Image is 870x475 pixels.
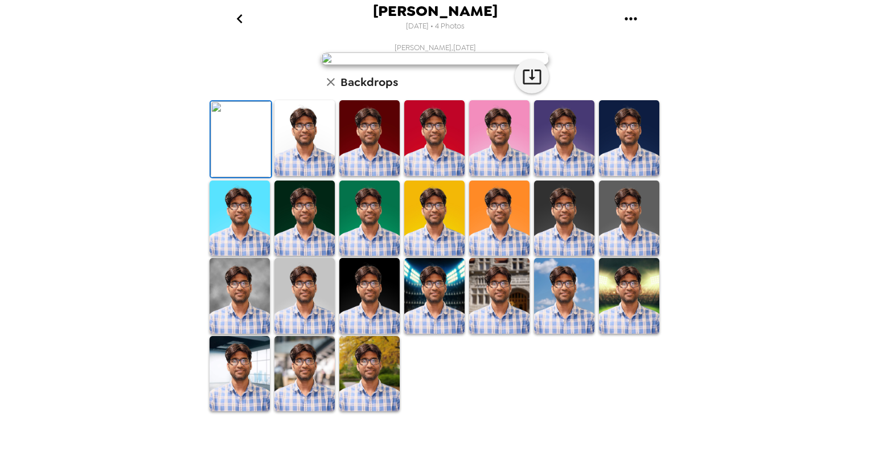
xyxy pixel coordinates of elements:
[340,73,398,91] h6: Backdrops
[395,43,476,52] span: [PERSON_NAME] , [DATE]
[373,3,498,19] span: [PERSON_NAME]
[211,101,271,177] img: Original
[321,52,549,65] img: user
[406,19,465,34] span: [DATE] • 4 Photos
